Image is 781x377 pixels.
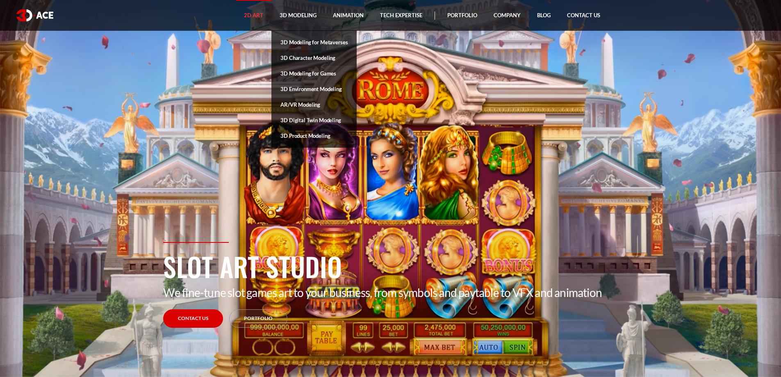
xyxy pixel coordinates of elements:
[163,309,223,328] a: Contact Us
[271,34,357,50] a: 3D Modeling for Metaverses
[271,112,357,128] a: 3D Digital Twin Modeling
[271,128,357,144] a: 3D Product Modeling
[229,309,287,328] a: Portfolio
[271,97,357,112] a: AR/VR Modeling
[271,66,357,81] a: 3D Modeling for Games
[271,81,357,97] a: 3D Environment Modeling
[16,9,53,21] img: logo white
[163,247,618,286] h1: Slot Art Studio
[271,50,357,66] a: 3D Character Modeling
[163,286,618,299] p: We fine-tune slot games art to your business, from symbols and paytable to VFX and animation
